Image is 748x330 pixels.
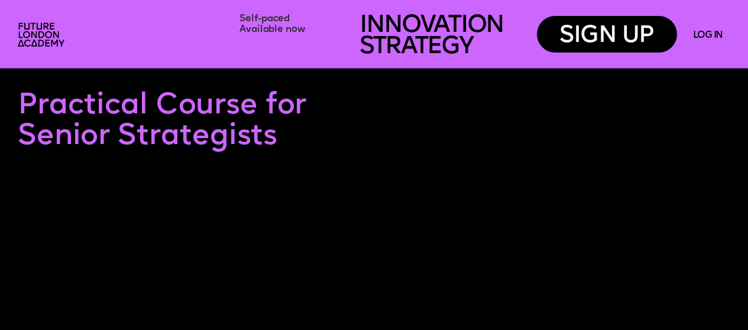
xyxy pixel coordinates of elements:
[693,31,722,40] a: LOG IN
[18,92,315,152] span: Practical Course for Senior Strategists
[239,25,305,34] span: Available now
[14,18,72,53] img: upload-2f72e7a8-3806-41e8-b55b-d754ac055a4a.png
[360,35,472,59] span: STRATEGY
[360,14,503,38] span: INNOVATION
[239,14,290,23] span: Self-paced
